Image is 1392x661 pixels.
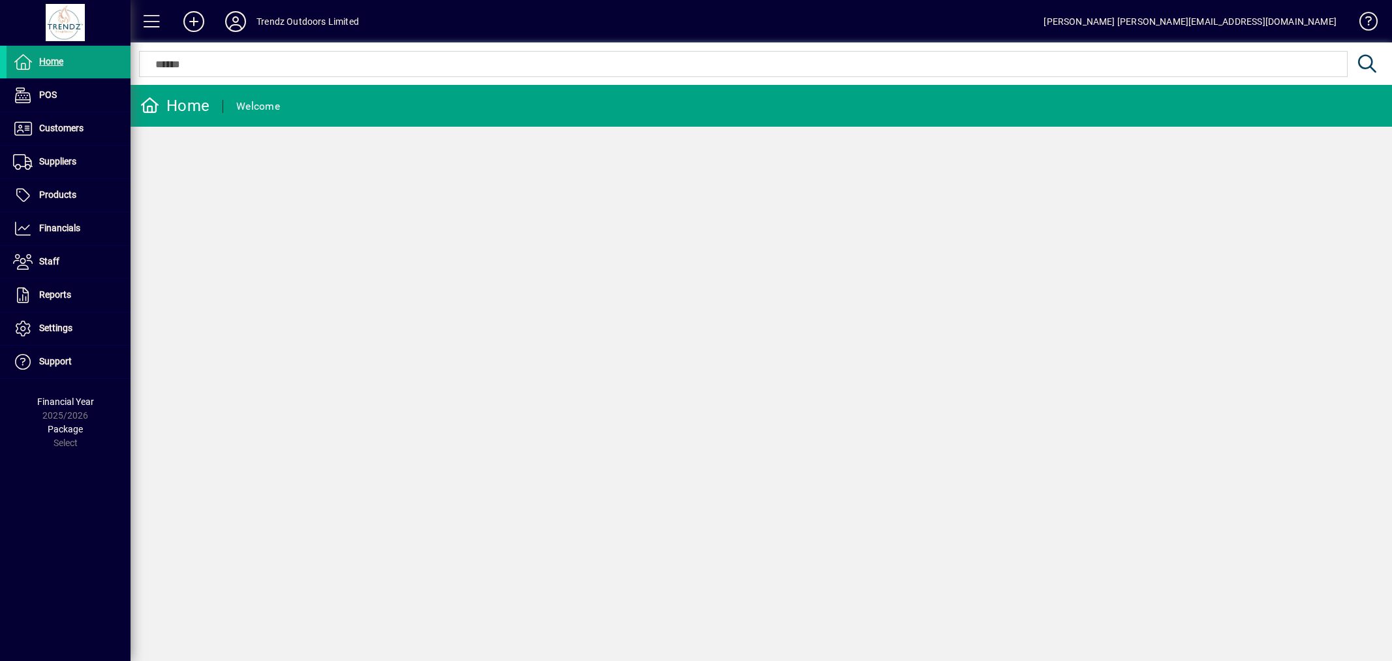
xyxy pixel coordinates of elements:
[7,246,131,278] a: Staff
[39,156,76,167] span: Suppliers
[7,112,131,145] a: Customers
[173,10,215,33] button: Add
[1044,11,1337,32] div: [PERSON_NAME] [PERSON_NAME][EMAIL_ADDRESS][DOMAIN_NAME]
[140,95,209,116] div: Home
[236,96,280,117] div: Welcome
[48,424,83,434] span: Package
[7,146,131,178] a: Suppliers
[39,323,72,333] span: Settings
[39,356,72,366] span: Support
[37,396,94,407] span: Financial Year
[39,56,63,67] span: Home
[39,256,59,266] span: Staff
[7,279,131,312] a: Reports
[39,289,71,300] span: Reports
[7,79,131,112] a: POS
[7,312,131,345] a: Settings
[7,212,131,245] a: Financials
[39,189,76,200] span: Products
[1350,3,1376,45] a: Knowledge Base
[7,179,131,212] a: Products
[7,346,131,378] a: Support
[39,89,57,100] span: POS
[39,123,84,133] span: Customers
[39,223,80,233] span: Financials
[215,10,256,33] button: Profile
[256,11,359,32] div: Trendz Outdoors Limited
